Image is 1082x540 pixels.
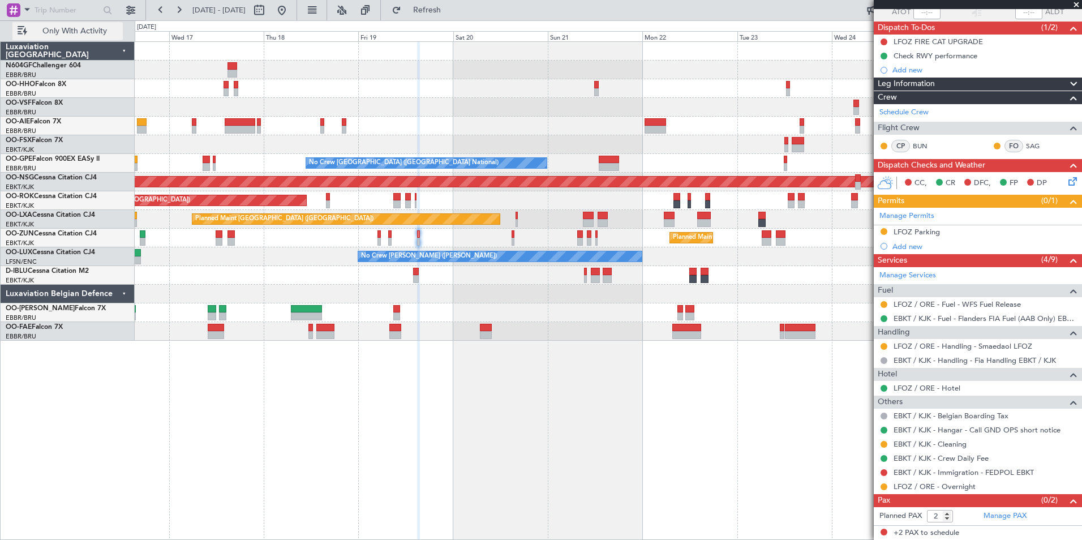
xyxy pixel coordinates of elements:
a: BUN [913,141,938,151]
span: [DATE] - [DATE] [192,5,246,15]
input: --:-- [913,6,941,19]
a: EBKT/KJK [6,202,34,210]
span: Refresh [403,6,451,14]
span: Pax [878,494,890,507]
a: EBKT / KJK - Handling - Fia Handling EBKT / KJK [894,355,1056,365]
span: FP [1010,178,1018,189]
a: EBKT / KJK - Belgian Boarding Tax [894,411,1008,421]
a: EBBR/BRU [6,332,36,341]
button: Only With Activity [12,22,123,40]
a: LFOZ / ORE - Hotel [894,383,960,393]
a: EBBR/BRU [6,164,36,173]
span: Hotel [878,368,897,381]
a: Manage PAX [984,511,1027,522]
span: Leg Information [878,78,935,91]
a: Manage Services [879,270,936,281]
a: EBKT / KJK - Hangar - Call GND OPS short notice [894,425,1060,435]
a: OO-LUXCessna Citation CJ4 [6,249,95,256]
span: OO-GPE [6,156,32,162]
div: No Crew [GEOGRAPHIC_DATA] ([GEOGRAPHIC_DATA] National) [309,155,499,172]
div: [DATE] [137,23,156,32]
span: DP [1037,178,1047,189]
a: LFOZ / ORE - Handling - Smaedaol LFOZ [894,341,1032,351]
span: CC, [914,178,927,189]
span: ALDT [1045,7,1064,18]
span: ATOT [892,7,911,18]
a: EBKT / KJK - Fuel - Flanders FIA Fuel (AAB Only) EBKT / KJK [894,314,1076,323]
a: EBKT/KJK [6,276,34,285]
div: Mon 22 [642,31,737,41]
a: EBKT/KJK [6,183,34,191]
label: Planned PAX [879,511,922,522]
a: EBBR/BRU [6,314,36,322]
span: OO-AIE [6,118,30,125]
div: Thu 18 [264,31,358,41]
span: Others [878,396,903,409]
div: Sun 21 [548,31,642,41]
span: OO-[PERSON_NAME] [6,305,75,312]
span: Services [878,254,907,267]
span: DFC, [974,178,991,189]
span: (0/1) [1041,195,1058,207]
a: LFSN/ENC [6,258,37,266]
a: EBKT / KJK - Immigration - FEDPOL EBKT [894,468,1034,477]
a: EBKT/KJK [6,239,34,247]
a: LFOZ / ORE - Overnight [894,482,976,491]
a: SAG [1026,141,1051,151]
span: D-IBLU [6,268,28,275]
div: Check RWY performance [894,51,977,61]
span: Fuel [878,284,893,297]
a: OO-FAEFalcon 7X [6,324,63,331]
span: Only With Activity [29,27,119,35]
div: Add new [892,65,1076,75]
a: OO-AIEFalcon 7X [6,118,61,125]
a: EBBR/BRU [6,108,36,117]
a: EBBR/BRU [6,71,36,79]
a: OO-ZUNCessna Citation CJ4 [6,230,97,237]
span: (1/2) [1041,22,1058,33]
div: Fri 19 [358,31,453,41]
a: EBKT / KJK - Cleaning [894,439,967,449]
div: Add new [892,242,1076,251]
span: +2 PAX to schedule [894,528,959,539]
div: No Crew [PERSON_NAME] ([PERSON_NAME]) [361,248,497,265]
div: Wed 17 [169,31,264,41]
a: OO-NSGCessna Citation CJ4 [6,174,97,181]
span: (4/9) [1041,254,1058,265]
span: OO-NSG [6,174,34,181]
a: EBKT/KJK [6,220,34,229]
span: Handling [878,326,910,339]
div: Tue 23 [737,31,832,41]
a: EBKT/KJK [6,145,34,154]
a: OO-[PERSON_NAME]Falcon 7X [6,305,106,312]
a: Manage Permits [879,211,934,222]
a: OO-ROKCessna Citation CJ4 [6,193,97,200]
a: Schedule Crew [879,107,929,118]
span: OO-VSF [6,100,32,106]
div: FO [1004,140,1023,152]
button: Refresh [387,1,454,19]
span: OO-LXA [6,212,32,218]
span: OO-LUX [6,249,32,256]
span: Crew [878,91,897,104]
div: Sat 20 [453,31,548,41]
a: EBKT / KJK - Crew Daily Fee [894,453,989,463]
span: Dispatch To-Dos [878,22,935,35]
span: Permits [878,195,904,208]
a: OO-FSXFalcon 7X [6,137,63,144]
span: Flight Crew [878,122,920,135]
span: (0/2) [1041,494,1058,506]
a: N604GFChallenger 604 [6,62,81,69]
a: EBBR/BRU [6,89,36,98]
div: Planned Maint [GEOGRAPHIC_DATA] ([GEOGRAPHIC_DATA]) [195,211,373,228]
span: CR [946,178,955,189]
a: OO-HHOFalcon 8X [6,81,66,88]
div: LFOZ FIRE CAT UPGRADE [894,37,983,46]
div: LFOZ Parking [894,227,940,237]
span: OO-FSX [6,137,32,144]
a: D-IBLUCessna Citation M2 [6,268,89,275]
a: OO-LXACessna Citation CJ4 [6,212,95,218]
div: Wed 24 [832,31,926,41]
a: EBBR/BRU [6,127,36,135]
span: OO-HHO [6,81,35,88]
